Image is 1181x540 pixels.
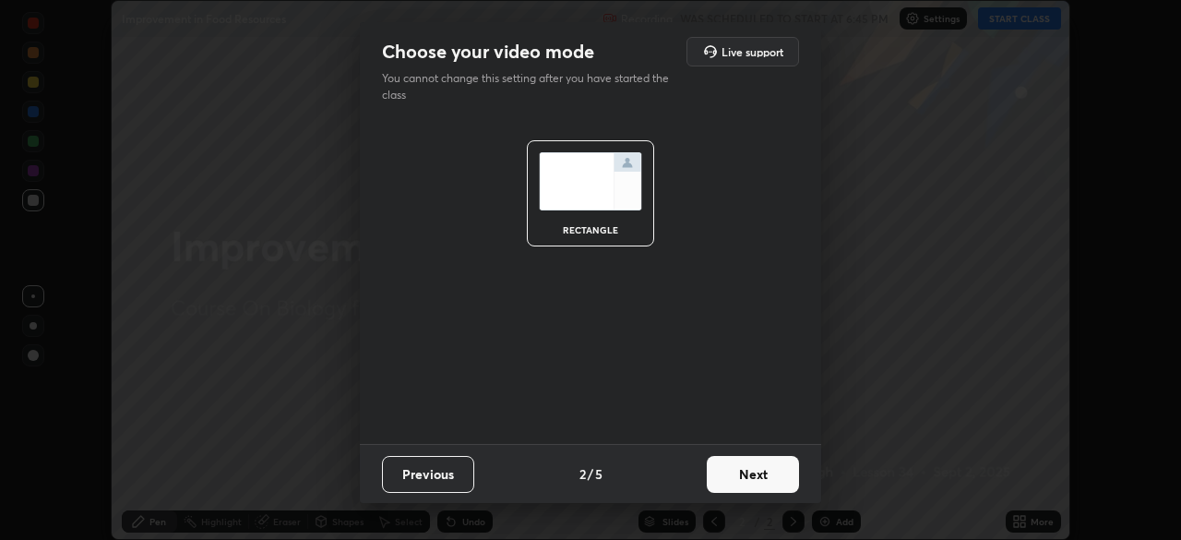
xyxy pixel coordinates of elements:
[595,464,602,484] h4: 5
[382,40,594,64] h2: Choose your video mode
[554,225,627,234] div: rectangle
[588,464,593,484] h4: /
[579,464,586,484] h4: 2
[382,456,474,493] button: Previous
[707,456,799,493] button: Next
[722,46,783,57] h5: Live support
[382,70,681,103] p: You cannot change this setting after you have started the class
[539,152,642,210] img: normalScreenIcon.ae25ed63.svg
